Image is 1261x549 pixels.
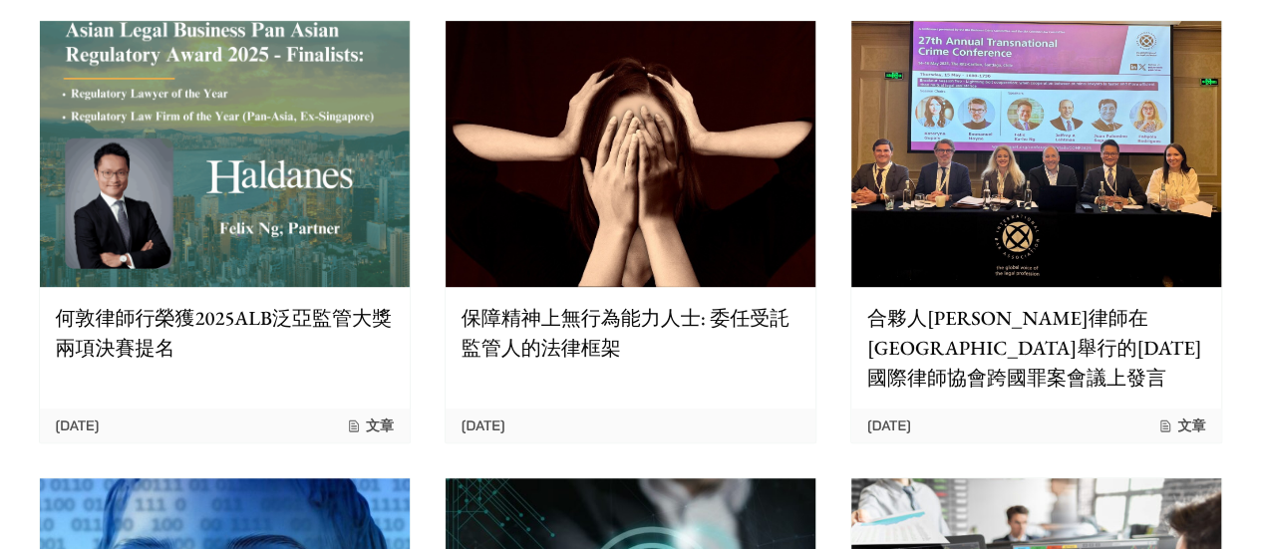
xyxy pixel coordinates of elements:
p: 保障精神上無行為能力人士: 委任受託監管人的法律框架 [462,303,799,363]
p: 合夥人[PERSON_NAME]律師在[GEOGRAPHIC_DATA]舉行的[DATE]國際律師協會跨國罪案會議上發言 [867,303,1205,393]
a: 保障精神上無行為能力人士: 委任受託監管人的法律框架 [DATE] [445,20,816,443]
a: 合夥人[PERSON_NAME]律師在[GEOGRAPHIC_DATA]舉行的[DATE]國際律師協會跨國罪案會議上發言 [DATE] 文章 [850,20,1222,443]
p: 何敦律師行榮獲2025ALB泛亞監管大獎兩項決賽提名 [56,303,394,363]
span: 文章 [1157,416,1205,434]
time: [DATE] [462,416,505,434]
a: 何敦律師行榮獲2025ALB泛亞監管大獎兩項決賽提名 [DATE] 文章 [39,20,411,443]
time: [DATE] [867,416,911,434]
time: [DATE] [56,416,100,434]
span: 文章 [346,416,394,434]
